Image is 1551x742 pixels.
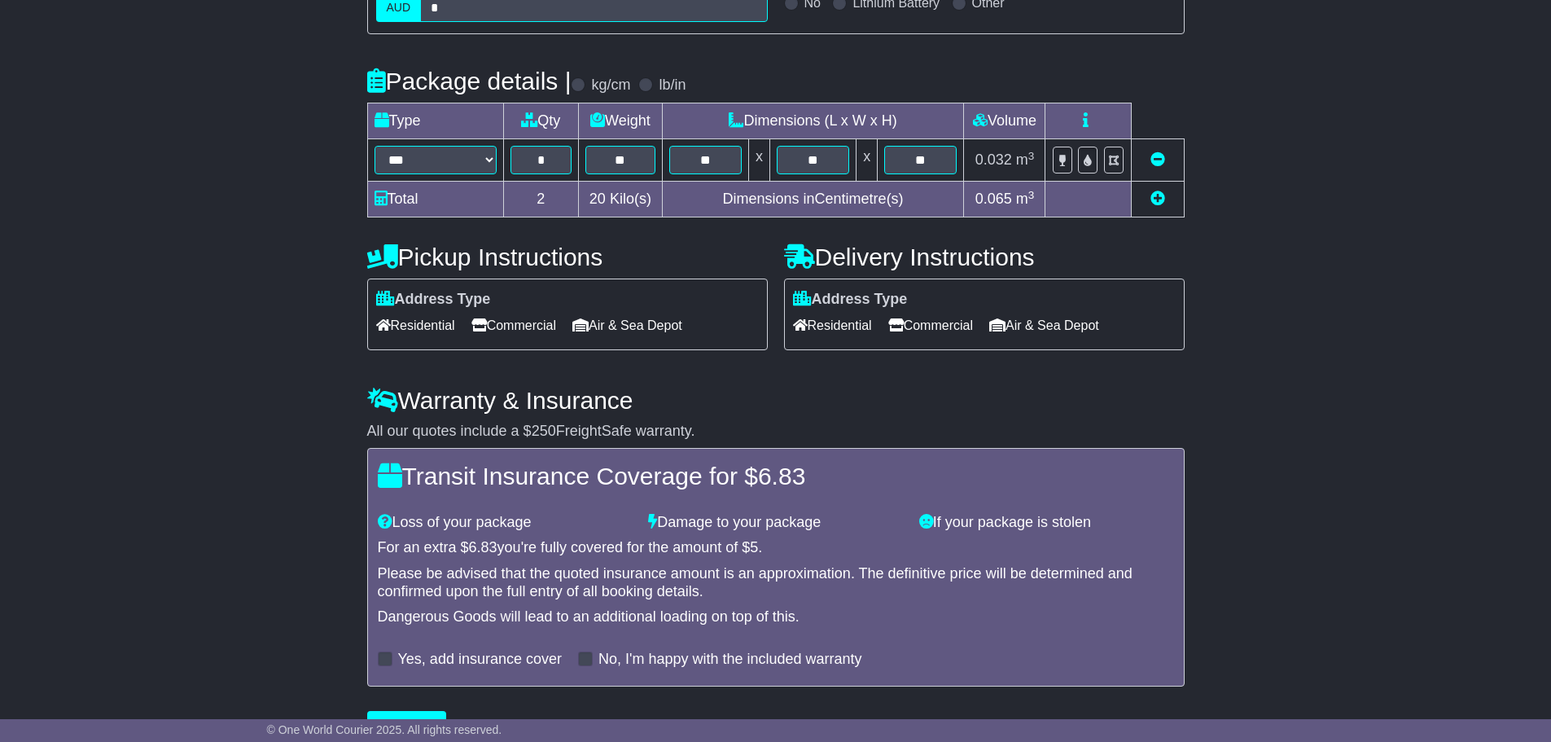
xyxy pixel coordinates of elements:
[378,565,1174,600] div: Please be advised that the quoted insurance amount is an approximation. The definitive price will...
[589,191,606,207] span: 20
[572,313,682,338] span: Air & Sea Depot
[378,539,1174,557] div: For an extra $ you're fully covered for the amount of $ .
[750,539,758,555] span: 5
[911,514,1182,532] div: If your package is stolen
[376,313,455,338] span: Residential
[532,423,556,439] span: 250
[975,191,1012,207] span: 0.065
[503,182,579,217] td: 2
[367,387,1185,414] h4: Warranty & Insurance
[659,77,686,94] label: lb/in
[469,539,497,555] span: 6.83
[579,103,663,139] td: Weight
[579,182,663,217] td: Kilo(s)
[857,139,878,182] td: x
[662,182,964,217] td: Dimensions in Centimetre(s)
[367,244,768,270] h4: Pickup Instructions
[888,313,973,338] span: Commercial
[975,151,1012,168] span: 0.032
[367,711,447,740] button: Get Quotes
[378,463,1174,490] h4: Transit Insurance Coverage for $
[367,423,1185,441] div: All our quotes include a $ FreightSafe warranty.
[640,514,911,532] div: Damage to your package
[662,103,964,139] td: Dimensions (L x W x H)
[793,313,872,338] span: Residential
[1016,151,1035,168] span: m
[1028,150,1035,162] sup: 3
[398,651,562,669] label: Yes, add insurance cover
[964,103,1045,139] td: Volume
[758,463,805,490] span: 6.83
[503,103,579,139] td: Qty
[591,77,630,94] label: kg/cm
[1150,151,1165,168] a: Remove this item
[989,313,1099,338] span: Air & Sea Depot
[748,139,769,182] td: x
[1150,191,1165,207] a: Add new item
[598,651,862,669] label: No, I'm happy with the included warranty
[367,182,503,217] td: Total
[471,313,556,338] span: Commercial
[367,68,572,94] h4: Package details |
[370,514,641,532] div: Loss of your package
[267,723,502,736] span: © One World Courier 2025. All rights reserved.
[376,291,491,309] label: Address Type
[784,244,1185,270] h4: Delivery Instructions
[378,608,1174,626] div: Dangerous Goods will lead to an additional loading on top of this.
[367,103,503,139] td: Type
[1028,189,1035,201] sup: 3
[793,291,908,309] label: Address Type
[1016,191,1035,207] span: m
